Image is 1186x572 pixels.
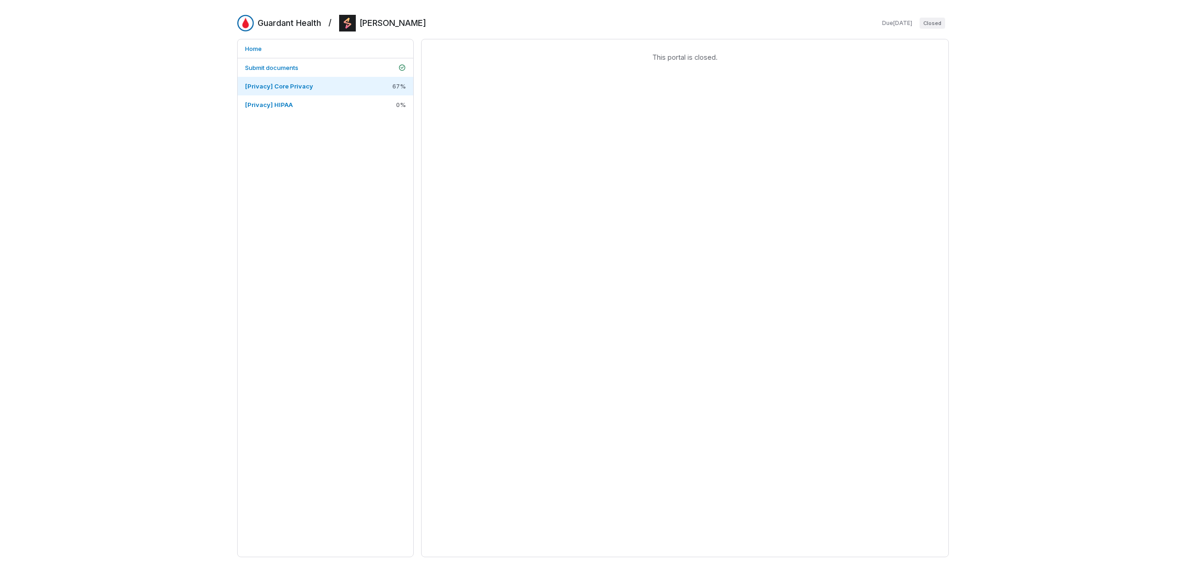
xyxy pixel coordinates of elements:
a: Home [238,39,413,58]
a: [Privacy] Core Privacy67% [238,77,413,95]
h2: [PERSON_NAME] [360,17,426,29]
h2: Guardant Health [258,17,321,29]
span: This portal is closed. [429,52,941,62]
h2: / [328,15,332,29]
span: 0 % [396,101,406,109]
span: [Privacy] Core Privacy [245,82,313,90]
a: Submit documents [238,58,413,77]
span: 67 % [392,82,406,90]
span: Due [DATE] [882,19,912,27]
span: [Privacy] HIPAA [245,101,293,108]
span: Closed [920,18,945,29]
a: [Privacy] HIPAA0% [238,95,413,114]
span: Submit documents [245,64,298,71]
